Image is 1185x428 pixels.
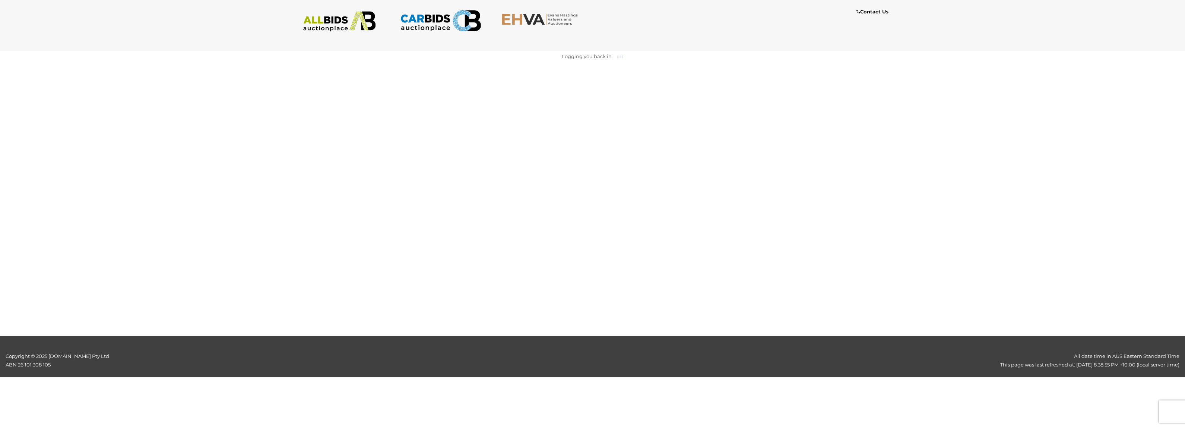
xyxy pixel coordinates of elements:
a: Contact Us [856,7,890,16]
div: All date time in AUS Eastern Standard Time This page was last refreshed at: [DATE] 8:38:55 PM +10... [296,352,1185,369]
img: ALLBIDS.com.au [299,11,380,32]
img: EHVA.com.au [501,13,582,25]
b: Contact Us [856,9,888,15]
img: CARBIDS.com.au [400,7,481,34]
img: small-loading.gif [617,55,623,59]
